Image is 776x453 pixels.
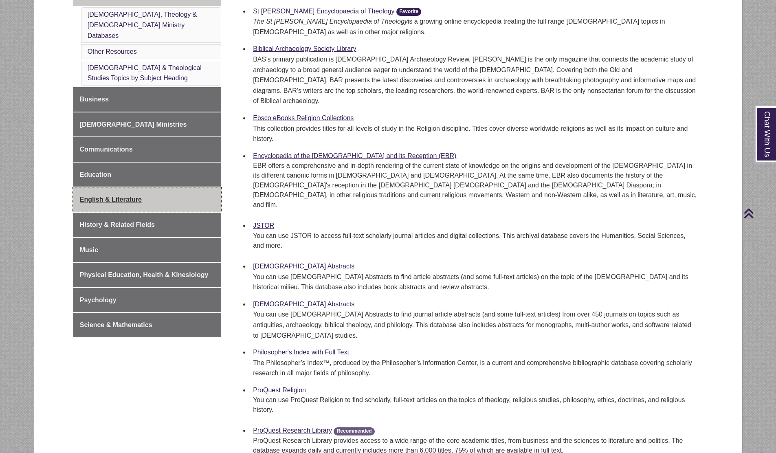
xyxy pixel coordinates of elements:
[253,349,349,356] a: Philosopher's Index with Full Text
[253,231,697,251] p: You can use JSTOR to access full-text scholarly journal articles and digital collections. This ar...
[73,313,221,337] a: Science & Mathematics
[253,358,697,378] div: The Philosopher’s Index™, produced by the Philosopher’s Information Center, is a current and comp...
[253,152,456,159] a: Encyclopedia of the [DEMOGRAPHIC_DATA] and its Reception (EBR)
[73,87,221,112] a: Business
[73,112,221,137] a: [DEMOGRAPHIC_DATA] Ministries
[80,146,133,153] span: Communications
[253,18,408,25] i: The St [PERSON_NAME] Encyclopaedia of Theology
[88,64,202,82] a: [DEMOGRAPHIC_DATA] & Theological Studies Topics by Subject Heading
[88,48,137,55] a: Other Resources
[73,137,221,162] a: Communications
[253,114,354,121] a: Ebsco eBooks Religion Collections
[743,208,774,219] a: Back to Top
[73,238,221,262] a: Music
[253,45,356,52] a: Biblical Archaeology Society Library
[80,96,109,103] span: Business
[88,11,197,39] a: [DEMOGRAPHIC_DATA], Theology & [DEMOGRAPHIC_DATA] Ministry Databases
[253,54,697,106] div: BAS’s primary publication is [DEMOGRAPHIC_DATA] Archaeology Review. [PERSON_NAME] is the only mag...
[73,163,221,187] a: Education
[253,263,354,270] a: [DEMOGRAPHIC_DATA] Abstracts
[253,272,697,292] div: You can use [DEMOGRAPHIC_DATA] Abstracts to find article abstracts (and some full-text articles) ...
[73,263,221,287] a: Physical Education, Health & Kinesiology
[253,427,332,434] a: ProQuest Research Library
[73,288,221,312] a: Psychology
[253,16,697,37] div: is a growing online encyclopedia treating the full range [DEMOGRAPHIC_DATA] topics in [DEMOGRAPHI...
[253,309,697,341] div: You can use [DEMOGRAPHIC_DATA] Abstracts to find journal article abstracts (and some full-text ar...
[253,161,697,210] p: EBR offers a comprehensive and in-depth rendering of the current state of knowledge on the origin...
[396,8,421,16] span: Favorite
[253,8,394,15] a: St [PERSON_NAME] Encyclopaedia of Theology
[80,246,98,253] span: Music
[73,213,221,237] a: History & Related Fields
[253,222,274,229] a: JSTOR
[73,187,221,212] a: English & Literature
[334,427,374,435] span: Recommended
[253,301,354,308] a: [DEMOGRAPHIC_DATA] Abstracts
[80,121,187,128] span: [DEMOGRAPHIC_DATA] Ministries
[80,297,117,303] span: Psychology
[80,221,155,228] span: History & Related Fields
[253,395,697,415] p: You can use ProQuest Religion to find scholarly, full-text articles on the topics of theology, re...
[80,321,152,328] span: Science & Mathematics
[80,196,142,203] span: English & Literature
[80,171,111,178] span: Education
[253,387,306,394] a: ProQuest Religion
[80,271,209,278] span: Physical Education, Health & Kinesiology
[253,123,697,144] div: This collection provides titles for all levels of study in the Religion discipline. Titles cover ...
